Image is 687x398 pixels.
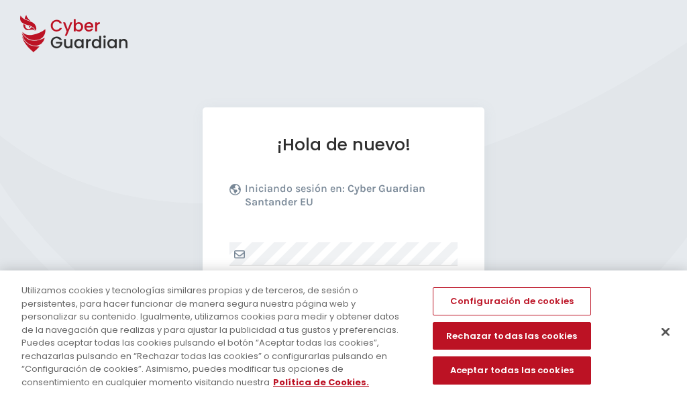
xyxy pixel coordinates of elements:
[433,356,591,385] button: Aceptar todas las cookies
[245,182,425,208] b: Cyber Guardian Santander EU
[433,322,591,350] button: Rechazar todas las cookies
[21,284,412,389] div: Utilizamos cookies y tecnologías similares propias y de terceros, de sesión o persistentes, para ...
[433,287,591,315] button: Configuración de cookies, Abre el cuadro de diálogo del centro de preferencias.
[273,376,369,389] a: Más información sobre su privacidad, se abre en una nueva pestaña
[651,317,680,347] button: Cerrar
[245,182,454,215] p: Iniciando sesión en:
[229,134,458,155] h1: ¡Hola de nuevo!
